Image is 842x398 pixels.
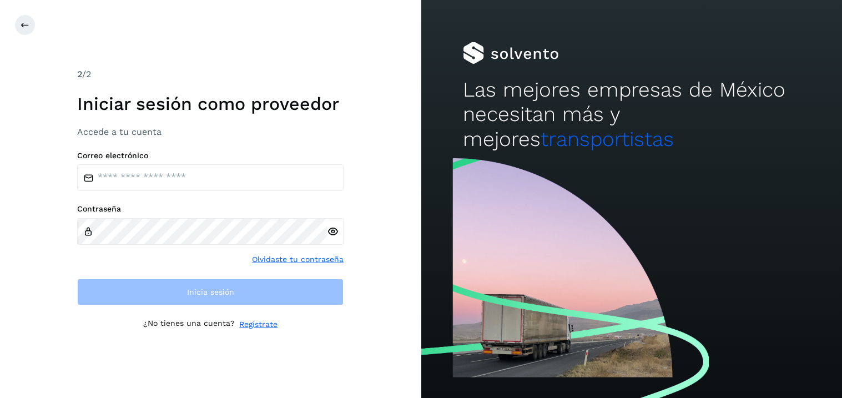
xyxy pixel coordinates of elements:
[187,288,234,296] span: Inicia sesión
[77,127,344,137] h3: Accede a tu cuenta
[252,254,344,265] a: Olvidaste tu contraseña
[77,279,344,305] button: Inicia sesión
[77,93,344,114] h1: Iniciar sesión como proveedor
[77,204,344,214] label: Contraseña
[77,69,82,79] span: 2
[77,151,344,160] label: Correo electrónico
[143,319,235,330] p: ¿No tienes una cuenta?
[463,78,800,152] h2: Las mejores empresas de México necesitan más y mejores
[77,68,344,81] div: /2
[239,319,278,330] a: Regístrate
[541,127,674,151] span: transportistas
